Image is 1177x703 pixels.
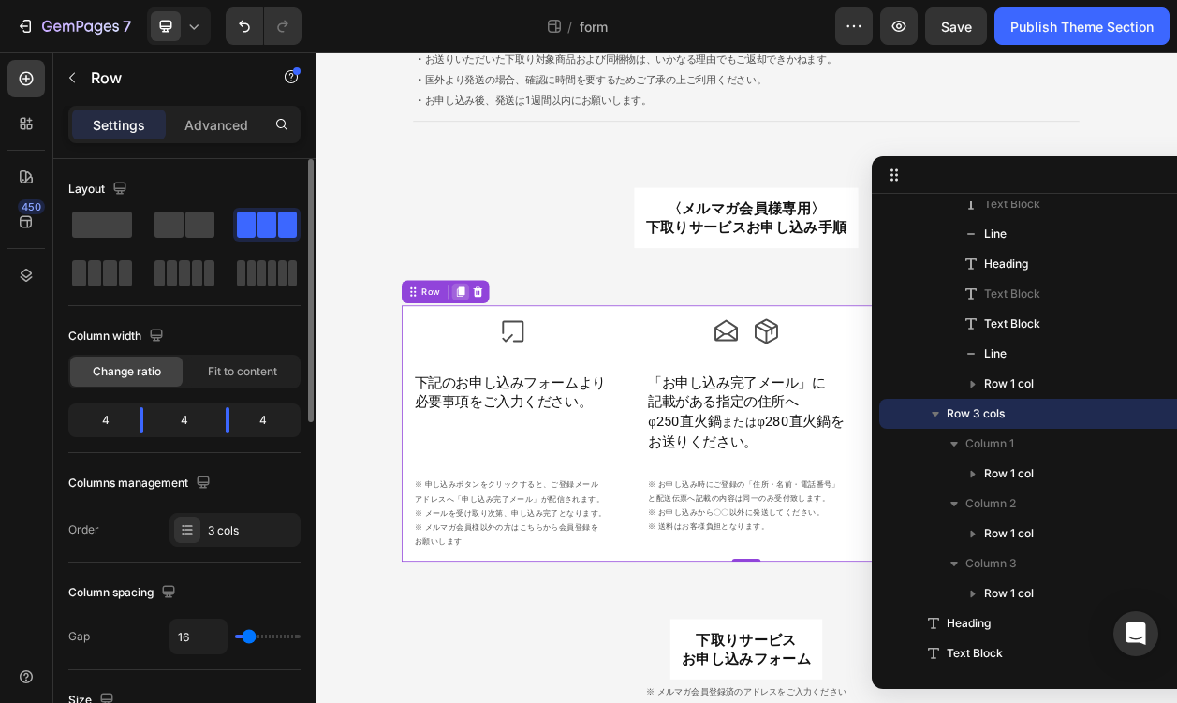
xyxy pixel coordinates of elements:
[208,522,296,539] div: 3 cols
[1113,611,1158,656] div: Open Intercom Messenger
[965,494,1016,513] span: Column 2
[129,555,379,574] p: ※ 申し込みボタンをクリックすると、ご登録メール
[93,363,161,380] span: Change ratio
[984,255,1028,273] span: Heading
[72,407,125,433] div: 4
[68,177,131,202] div: Layout
[984,464,1034,483] span: Row 1 col
[941,19,972,35] span: Save
[434,573,689,592] p: と配送伝票へ記載の内容は同一のみ受付致します。
[459,193,665,215] strong: 〈メルマガ会員様専用〉
[580,17,608,37] span: form
[530,474,576,491] span: または
[947,404,1005,423] span: Row 3 cols
[135,304,166,321] div: Row
[129,420,378,442] span: 下記のお申し込みフォームより
[739,471,970,492] span: クーポン券をお送りします。
[434,446,629,467] span: 記載がある指定の住所へ
[68,521,99,538] div: Order
[947,644,1003,663] span: Text Block
[739,608,994,627] p: より詳細のご確認をお願いします。
[91,66,250,89] p: Row
[434,592,689,610] p: ※ お申し込みから〇〇以外に発送してください。
[68,324,168,349] div: Column width
[984,584,1034,603] span: Row 1 col
[93,115,145,135] p: Settings
[984,285,1040,303] span: Text Block
[129,574,379,593] p: アドレスへ「申し込み完了メール」が配信されます。
[7,7,140,45] button: 7
[184,115,248,135] p: Advanced
[1010,17,1154,37] div: Publish Theme Section
[68,471,214,496] div: Columns management
[170,620,227,653] input: Auto
[316,52,1177,703] iframe: Design area
[984,315,1040,333] span: Text Block
[739,446,952,467] span: ご登録のメールアドレスに
[129,610,379,629] p: ※ メルマガ会員様以外の方はこちらから会員登録を
[984,524,1034,543] span: Row 1 col
[947,614,991,633] span: Heading
[965,554,1017,573] span: Column 3
[123,15,131,37] p: 7
[434,471,689,519] span: φ280直火鍋をお送りください。
[567,17,572,37] span: /
[434,554,689,573] p: ※ お申し込み時にご登録の「住所・名前・電話番号」
[739,420,934,442] span: 商品の確認が出来次第、
[208,363,277,380] span: Fit to content
[18,199,45,214] div: 450
[68,628,90,645] div: Gap
[984,225,1007,243] span: Line
[158,407,211,433] div: 4
[739,553,994,572] p: ※ お送りいただいた商品の確認とクーポン券の配信
[68,580,180,606] div: Column spacing
[994,7,1170,45] button: Publish Theme Section
[434,471,530,492] span: φ250直火鍋
[984,195,1040,213] span: Text Block
[739,572,994,591] p: にはお時間を頂戴いたします。
[244,407,297,433] div: 4
[984,344,1007,363] span: Line
[226,7,302,45] div: Undo/Redo
[739,591,994,609] p: ※ クーポンのご利用方法は「クーポン券配信メール」
[965,434,1014,453] span: Column 1
[129,593,379,611] p: ※ メールを受け取り次第、申し込み完了となります。
[739,496,988,518] span: お買い物をお楽しみください。
[129,446,360,467] span: 必要事項をご入力ください。
[925,7,987,45] button: Save
[984,374,1034,393] span: Row 1 col
[434,420,665,442] span: 「お申し込み完了メール」に
[129,629,379,648] p: お願いします
[431,217,693,240] strong: 下取りサービスお申し込み手順
[434,609,689,628] p: ※ 送料はお客様負担となります。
